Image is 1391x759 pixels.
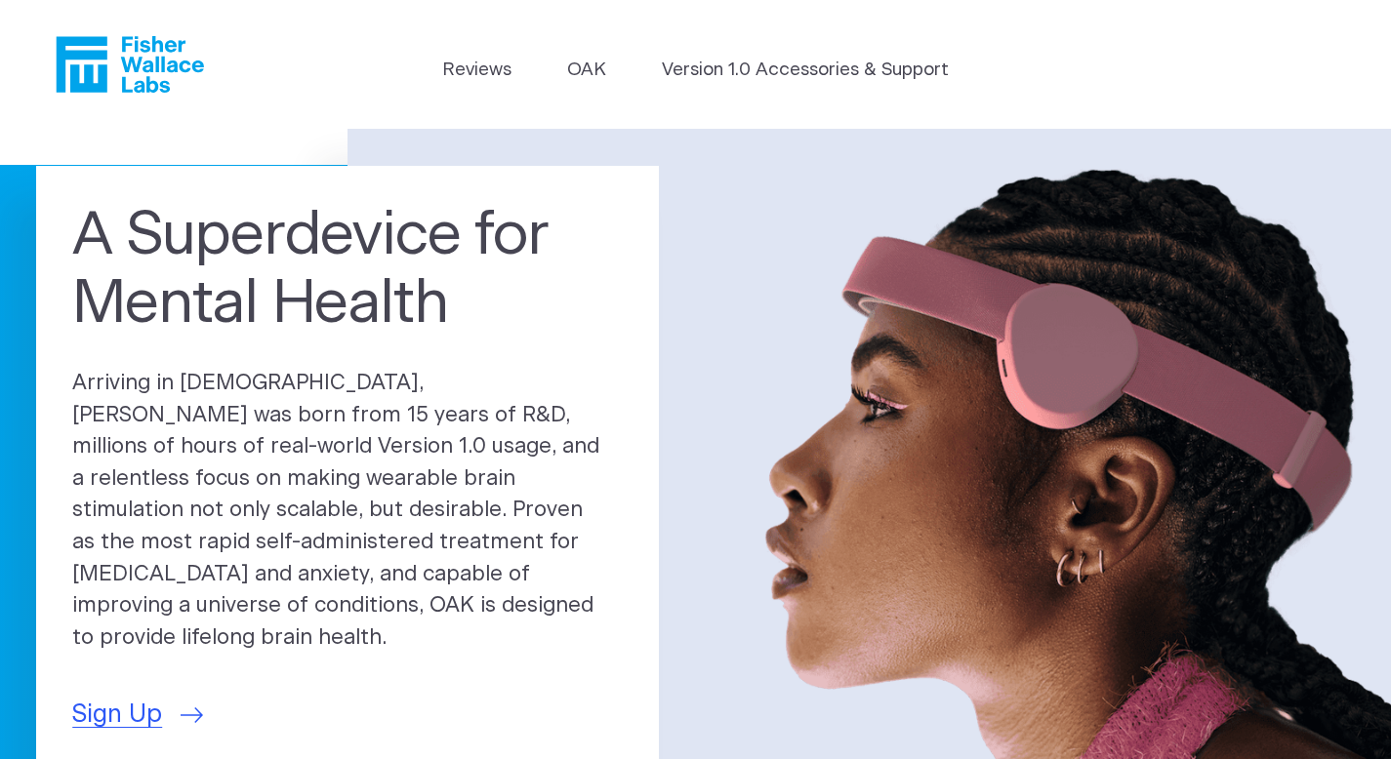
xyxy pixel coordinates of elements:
[662,57,949,84] a: Version 1.0 Accessories & Support
[72,697,162,734] span: Sign Up
[72,697,203,734] a: Sign Up
[72,202,623,340] h1: A Superdevice for Mental Health
[72,368,623,654] p: Arriving in [DEMOGRAPHIC_DATA], [PERSON_NAME] was born from 15 years of R&D, millions of hours of...
[56,36,204,93] a: Fisher Wallace
[442,57,511,84] a: Reviews
[567,57,606,84] a: OAK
